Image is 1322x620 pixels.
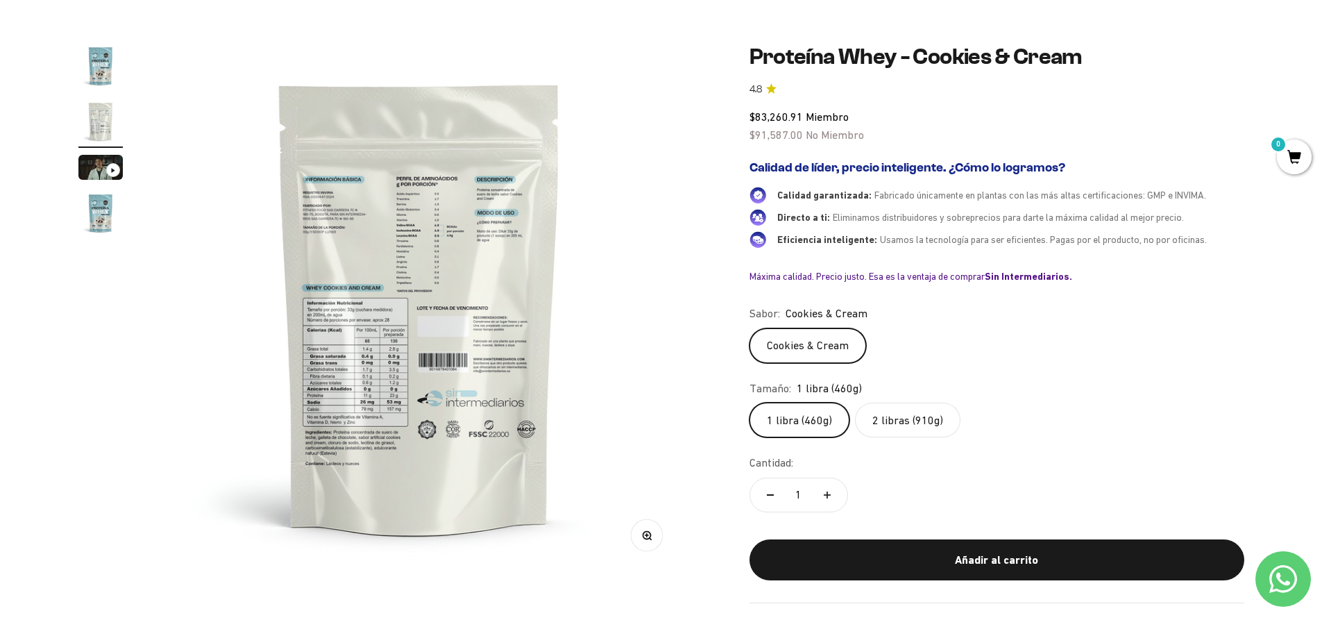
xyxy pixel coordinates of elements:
[78,44,123,92] button: Ir al artículo 1
[228,240,286,263] span: Enviar
[833,212,1184,223] span: Eliminamos distribuidores y sobreprecios para darte la máxima calidad al mejor precio.
[226,240,287,263] button: Enviar
[786,305,867,323] span: Cookies & Cream
[749,270,1244,283] div: Máxima calidad. Precio justo. Esa es la ventaja de comprar
[17,181,287,205] div: Comparativa con otros productos similares
[749,128,803,141] span: $91,587.00
[749,209,766,226] img: Directo a ti
[749,187,766,203] img: Calidad garantizada
[156,44,683,571] img: Proteína Whey - Cookies & Cream
[777,234,877,245] span: Eficiencia inteligente:
[78,99,123,144] img: Proteína Whey - Cookies & Cream
[806,128,864,141] span: No Miembro
[750,478,790,512] button: Reducir cantidad
[78,99,123,148] button: Ir al artículo 2
[777,551,1217,569] div: Añadir al carrito
[78,191,123,240] button: Ir al artículo 4
[17,125,287,149] div: País de origen de ingredientes
[749,454,793,472] label: Cantidad:
[1277,151,1312,166] a: 0
[777,212,830,223] span: Directo a ti:
[777,190,872,201] span: Calidad garantizada:
[749,82,1244,97] a: 4.84.8 de 5.0 estrellas
[17,153,287,177] div: Certificaciones de calidad
[78,155,123,184] button: Ir al artículo 3
[78,44,123,88] img: Proteína Whey - Cookies & Cream
[46,209,286,232] input: Otra (por favor especifica)
[749,110,803,123] span: $83,260.91
[749,44,1244,70] h1: Proteína Whey - Cookies & Cream
[749,380,791,398] legend: Tamaño:
[749,305,780,323] legend: Sabor:
[1270,136,1287,153] mark: 0
[807,478,847,512] button: Aumentar cantidad
[797,380,862,398] span: 1 libra (460g)
[17,22,287,85] p: Para decidirte a comprar este suplemento, ¿qué información específica sobre su pureza, origen o c...
[78,191,123,235] img: Proteína Whey - Cookies & Cream
[749,82,762,97] span: 4.8
[806,110,849,123] span: Miembro
[749,539,1244,581] button: Añadir al carrito
[880,234,1207,245] span: Usamos la tecnología para ser eficientes. Pagas por el producto, no por oficinas.
[985,271,1072,282] b: Sin Intermediarios.
[749,231,766,248] img: Eficiencia inteligente
[17,97,287,122] div: Detalles sobre ingredientes "limpios"
[749,160,1244,176] h2: Calidad de líder, precio inteligente. ¿Cómo lo logramos?
[874,190,1206,201] span: Fabricado únicamente en plantas con las más altas certificaciones: GMP e INVIMA.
